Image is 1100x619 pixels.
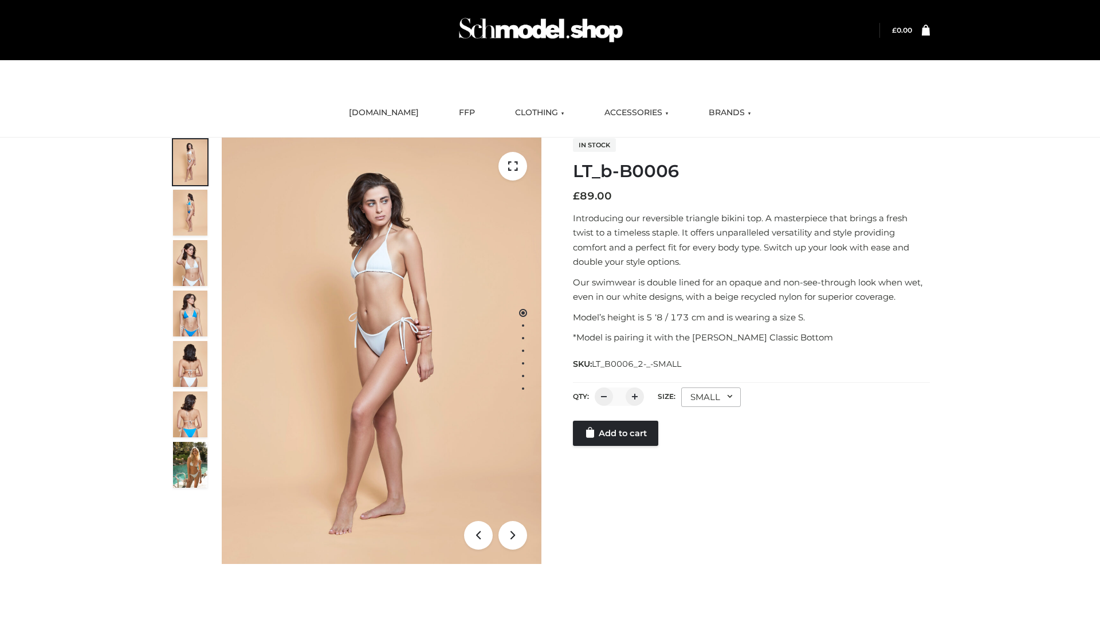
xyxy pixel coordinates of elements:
span: In stock [573,138,616,152]
p: Our swimwear is double lined for an opaque and non-see-through look when wet, even in our white d... [573,275,930,304]
label: Size: [658,392,675,401]
p: Model’s height is 5 ‘8 / 173 cm and is wearing a size S. [573,310,930,325]
span: SKU: [573,357,682,371]
img: ArielClassicBikiniTop_CloudNine_AzureSky_OW114ECO_3-scaled.jpg [173,240,207,286]
a: BRANDS [700,100,760,126]
img: ArielClassicBikiniTop_CloudNine_AzureSky_OW114ECO_1-scaled.jpg [173,139,207,185]
p: *Model is pairing it with the [PERSON_NAME] Classic Bottom [573,330,930,345]
bdi: 0.00 [892,26,912,34]
span: LT_B0006_2-_-SMALL [592,359,681,369]
img: ArielClassicBikiniTop_CloudNine_AzureSky_OW114ECO_1 [222,138,541,564]
a: Add to cart [573,421,658,446]
a: CLOTHING [506,100,573,126]
img: ArielClassicBikiniTop_CloudNine_AzureSky_OW114ECO_7-scaled.jpg [173,341,207,387]
img: Schmodel Admin 964 [455,7,627,53]
a: ACCESSORIES [596,100,677,126]
img: ArielClassicBikiniTop_CloudNine_AzureSky_OW114ECO_4-scaled.jpg [173,291,207,336]
img: ArielClassicBikiniTop_CloudNine_AzureSky_OW114ECO_2-scaled.jpg [173,190,207,236]
a: £0.00 [892,26,912,34]
img: Arieltop_CloudNine_AzureSky2.jpg [173,442,207,488]
a: FFP [450,100,484,126]
bdi: 89.00 [573,190,612,202]
h1: LT_b-B0006 [573,161,930,182]
div: SMALL [681,387,741,407]
img: ArielClassicBikiniTop_CloudNine_AzureSky_OW114ECO_8-scaled.jpg [173,391,207,437]
p: Introducing our reversible triangle bikini top. A masterpiece that brings a fresh twist to a time... [573,211,930,269]
a: [DOMAIN_NAME] [340,100,427,126]
span: £ [892,26,897,34]
label: QTY: [573,392,589,401]
span: £ [573,190,580,202]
